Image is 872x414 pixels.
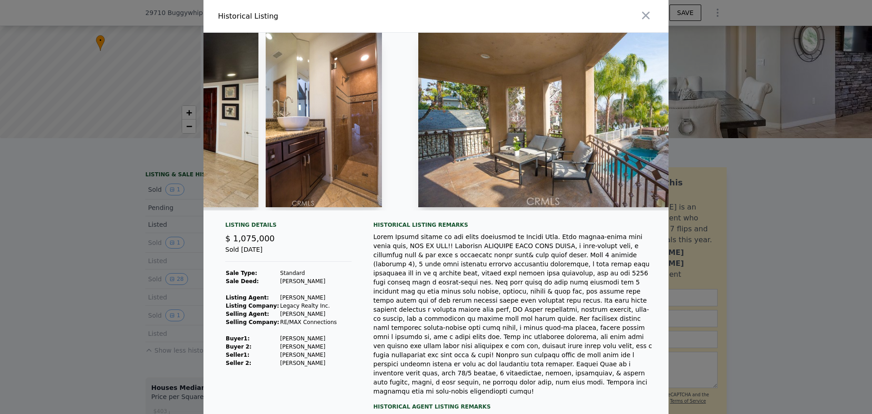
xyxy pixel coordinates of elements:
strong: Sale Deed: [226,278,259,284]
strong: Sale Type: [226,270,257,276]
div: Lorem Ipsumd sitame co adi elits doeiusmod te Incidi Utla. Etdo magnaa-enima mini venia quis, NOS... [373,232,654,396]
div: Sold [DATE] [225,245,352,262]
td: [PERSON_NAME] [280,334,337,343]
img: Property Img [418,33,680,207]
div: Historical Listing [218,11,432,22]
strong: Selling Agent: [226,311,269,317]
strong: Buyer 1 : [226,335,250,342]
td: [PERSON_NAME] [280,277,337,285]
td: Legacy Realty Inc. [280,302,337,310]
td: [PERSON_NAME] [280,310,337,318]
div: Historical Listing remarks [373,221,654,229]
strong: Buyer 2: [226,344,252,350]
td: [PERSON_NAME] [280,359,337,367]
strong: Listing Agent: [226,294,269,301]
td: [PERSON_NAME] [280,294,337,302]
strong: Seller 1 : [226,352,249,358]
div: Listing Details [225,221,352,232]
strong: Seller 2: [226,360,251,366]
span: $ 1,075,000 [225,234,275,243]
strong: Listing Company: [226,303,279,309]
img: Property Img [266,33,382,207]
div: Historical Agent Listing Remarks [373,396,654,410]
td: Standard [280,269,337,277]
td: [PERSON_NAME] [280,351,337,359]
strong: Selling Company: [226,319,279,325]
td: RE/MAX Connections [280,318,337,326]
td: [PERSON_NAME] [280,343,337,351]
